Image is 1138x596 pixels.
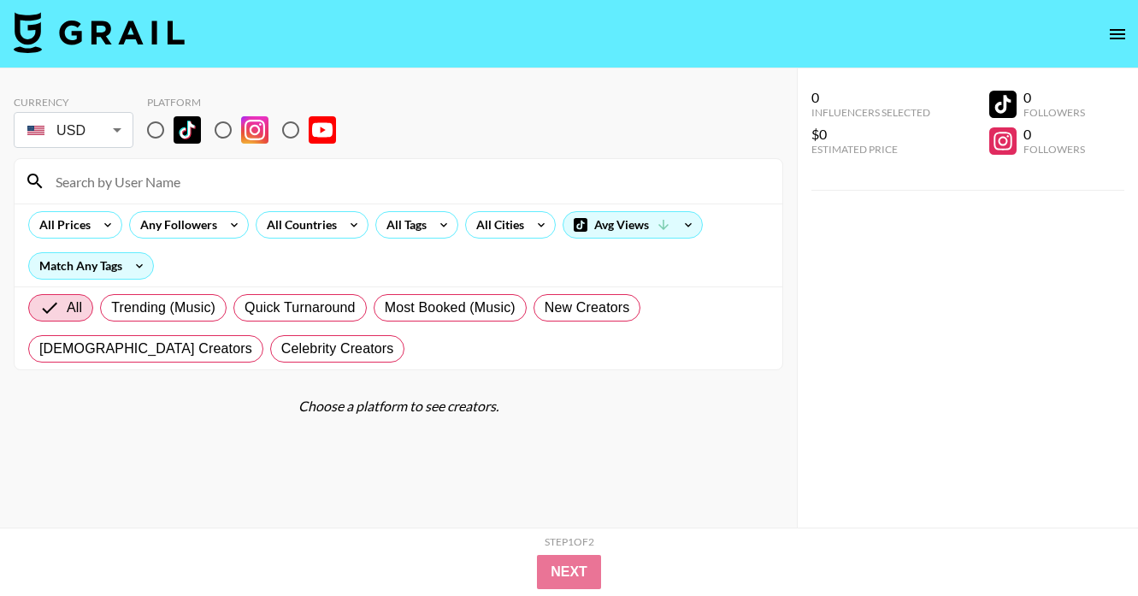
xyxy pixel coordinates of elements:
span: Celebrity Creators [281,339,394,359]
iframe: Drift Widget Chat Controller [1053,510,1117,575]
div: All Cities [466,212,528,238]
div: Currency [14,96,133,109]
img: TikTok [174,116,201,144]
div: USD [17,115,130,145]
div: Followers [1023,143,1085,156]
span: All [67,298,82,318]
div: $0 [811,126,930,143]
div: All Countries [256,212,340,238]
span: Quick Turnaround [245,298,356,318]
div: 0 [1023,89,1085,106]
div: Step 1 of 2 [545,535,594,548]
img: Instagram [241,116,268,144]
div: 0 [811,89,930,106]
div: Estimated Price [811,143,930,156]
div: Influencers Selected [811,106,930,119]
img: Grail Talent [14,12,185,53]
div: Match Any Tags [29,253,153,279]
div: 0 [1023,126,1085,143]
span: Most Booked (Music) [385,298,516,318]
div: Platform [147,96,350,109]
span: [DEMOGRAPHIC_DATA] Creators [39,339,252,359]
div: Avg Views [563,212,702,238]
div: Choose a platform to see creators. [14,398,783,415]
input: Search by User Name [45,168,772,195]
span: New Creators [545,298,630,318]
button: open drawer [1100,17,1135,51]
span: Trending (Music) [111,298,215,318]
div: All Prices [29,212,94,238]
div: Any Followers [130,212,221,238]
img: YouTube [309,116,336,144]
button: Next [537,555,601,589]
div: All Tags [376,212,430,238]
div: Followers [1023,106,1085,119]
